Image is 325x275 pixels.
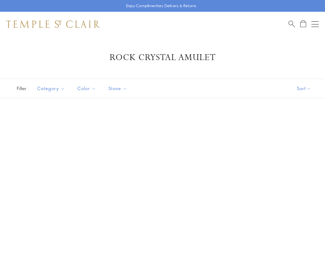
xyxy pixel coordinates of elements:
[74,85,101,92] span: Color
[300,20,306,28] a: Open Shopping Bag
[15,52,310,63] h1: Rock Crystal Amulet
[32,81,70,95] button: Category
[126,3,196,9] p: Enjoy Complimentary Delivery & Returns
[283,79,325,98] button: Show sort by
[104,81,132,95] button: Stone
[73,81,101,95] button: Color
[34,85,70,92] span: Category
[105,85,132,92] span: Stone
[288,20,295,28] a: Search
[311,20,319,28] button: Open navigation
[6,20,100,28] img: Temple St. Clair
